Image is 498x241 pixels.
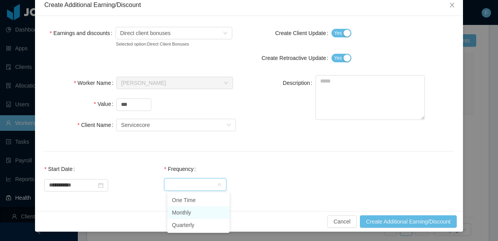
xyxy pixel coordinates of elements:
[334,54,342,62] span: Yes
[98,183,103,188] i: icon: calendar
[77,122,116,128] label: Client Name
[331,54,352,62] button: Create Retroactive Update
[121,77,166,89] div: Ernando Silva
[224,81,228,86] i: icon: down
[449,2,455,8] i: icon: close
[275,30,331,36] label: Create Client Update
[120,27,171,39] span: Direct client bonuses
[164,166,199,172] label: Frequency
[167,194,230,206] li: One Time
[223,31,228,36] i: icon: down
[217,182,222,188] i: icon: down
[334,29,342,37] span: Yes
[116,41,215,47] small: Selected option: Direct Client Bonuses
[74,80,116,86] label: Worker Name
[226,123,231,128] i: icon: down
[167,206,230,219] li: Monthly
[121,119,150,131] div: Servicecore
[44,166,78,172] label: Start Date
[261,55,331,61] label: Create Retroactive Update
[94,101,116,107] label: Value
[283,80,316,86] label: Description
[327,215,357,228] button: Cancel
[44,1,454,9] div: Create Additional Earning/Discount
[360,215,457,228] button: Create Additional Earning/Discount
[331,29,352,37] button: Create Client Update
[50,30,116,36] label: Earnings and discounts
[316,75,425,120] textarea: Description
[117,99,151,111] input: Value
[167,219,230,231] li: Quarterly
